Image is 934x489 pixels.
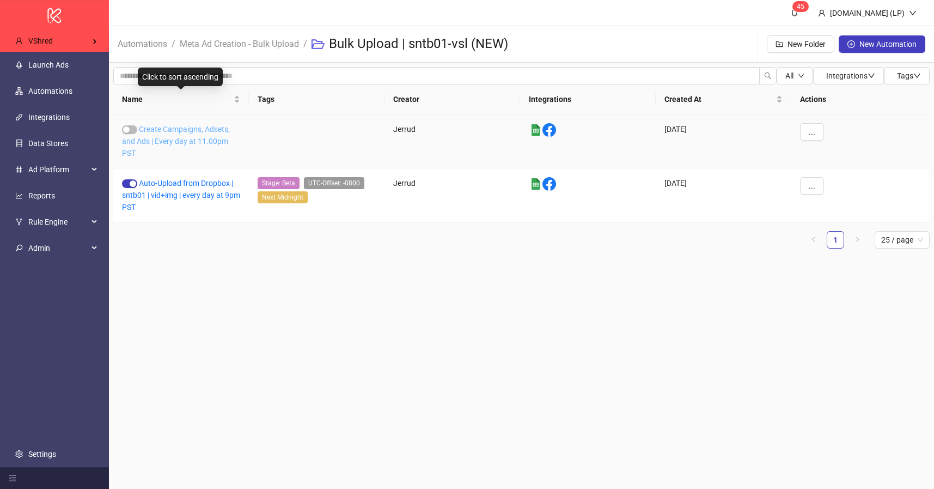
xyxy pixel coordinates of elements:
[656,168,791,222] div: [DATE]
[178,37,301,49] a: Meta Ad Creation - Bulk Upload
[304,177,364,189] span: UTC-Offset: -0800
[776,40,783,48] span: folder-add
[827,231,844,249] li: 1
[826,71,875,80] span: Integrations
[15,166,23,173] span: number
[805,231,822,249] li: Previous Page
[847,40,855,48] span: plus-circle
[810,236,817,243] span: left
[384,84,520,114] th: Creator
[859,40,917,49] span: New Automation
[28,37,53,45] span: VShred
[818,9,826,17] span: user
[826,7,909,19] div: [DOMAIN_NAME] (LP)
[913,72,921,80] span: down
[15,244,23,252] span: key
[881,232,923,248] span: 25 / page
[28,450,56,458] a: Settings
[798,73,804,79] span: down
[791,84,930,114] th: Actions
[384,168,520,222] div: Jerrud
[122,125,230,158] a: Create Campaigns, Adsets, and Ads | Every day at 11.00pm PST
[791,9,798,16] span: bell
[813,67,884,84] button: Integrationsdown
[792,1,809,12] sup: 45
[875,231,930,249] div: Page Size
[258,191,308,203] span: Next Midnight
[848,231,866,249] li: Next Page
[805,231,822,249] button: left
[15,37,23,45] span: user
[656,114,791,168] div: [DATE]
[520,84,656,114] th: Integrations
[801,3,804,10] span: 5
[329,35,508,53] h3: Bulk Upload | sntb01-vsl (NEW)
[9,474,16,482] span: menu-fold
[312,38,325,51] span: folder-open
[809,128,815,136] span: ...
[909,9,917,17] span: down
[848,231,866,249] button: right
[800,177,824,195] button: ...
[788,40,826,49] span: New Folder
[303,27,307,62] li: /
[28,211,88,233] span: Rule Engine
[113,84,249,114] th: Name
[28,139,68,148] a: Data Stores
[800,123,824,141] button: ...
[28,113,70,122] a: Integrations
[785,71,793,80] span: All
[138,68,223,86] div: Click to sort ascending
[115,37,169,49] a: Automations
[258,177,300,189] span: Stage: Beta
[15,218,23,226] span: fork
[656,84,791,114] th: Created At
[797,3,801,10] span: 4
[854,236,860,243] span: right
[28,87,72,95] a: Automations
[839,35,925,53] button: New Automation
[28,191,55,200] a: Reports
[764,72,772,80] span: search
[767,35,834,53] button: New Folder
[664,93,774,105] span: Created At
[122,179,240,212] a: Auto-Upload from Dropbox | sntb01 | vid+img | every day at 9pm PST
[28,159,88,180] span: Ad Platform
[249,84,384,114] th: Tags
[809,182,815,190] span: ...
[384,114,520,168] div: Jerrud
[827,232,844,248] a: 1
[28,61,69,69] a: Launch Ads
[28,237,88,259] span: Admin
[172,27,175,62] li: /
[777,67,813,84] button: Alldown
[868,72,875,80] span: down
[897,71,921,80] span: Tags
[122,93,231,105] span: Name
[884,67,930,84] button: Tagsdown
